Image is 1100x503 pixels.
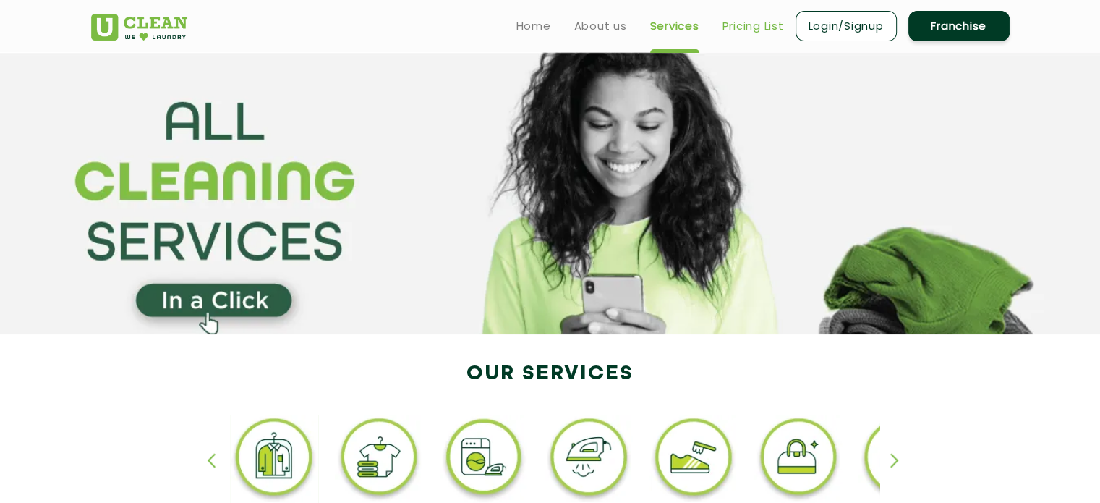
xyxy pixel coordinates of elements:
[516,17,551,35] a: Home
[91,14,187,41] img: UClean Laundry and Dry Cleaning
[650,17,699,35] a: Services
[722,17,784,35] a: Pricing List
[574,17,627,35] a: About us
[796,11,897,41] a: Login/Signup
[908,11,1010,41] a: Franchise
